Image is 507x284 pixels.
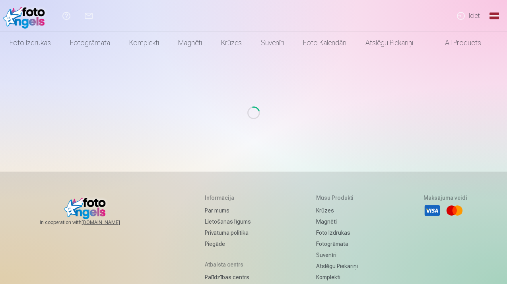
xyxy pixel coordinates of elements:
[423,194,467,202] h5: Maksājuma veidi
[316,261,358,272] a: Atslēgu piekariņi
[60,32,120,54] a: Fotogrāmata
[120,32,169,54] a: Komplekti
[316,238,358,249] a: Fotogrāmata
[205,194,251,202] h5: Informācija
[446,202,463,219] li: Mastercard
[82,219,139,226] a: [DOMAIN_NAME]
[251,32,293,54] a: Suvenīri
[205,205,251,216] a: Par mums
[316,272,358,283] a: Komplekti
[423,32,491,54] a: All products
[169,32,212,54] a: Magnēti
[205,227,251,238] a: Privātuma politika
[293,32,356,54] a: Foto kalendāri
[40,219,139,226] span: In cooperation with
[316,249,358,261] a: Suvenīri
[356,32,423,54] a: Atslēgu piekariņi
[205,238,251,249] a: Piegāde
[205,261,251,269] h5: Atbalsta centrs
[316,194,358,202] h5: Mūsu produkti
[316,205,358,216] a: Krūzes
[316,227,358,238] a: Foto izdrukas
[316,216,358,227] a: Magnēti
[423,202,441,219] li: Visa
[205,216,251,227] a: Lietošanas līgums
[205,272,251,283] a: Palīdzības centrs
[212,32,251,54] a: Krūzes
[3,3,49,29] img: /fa1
